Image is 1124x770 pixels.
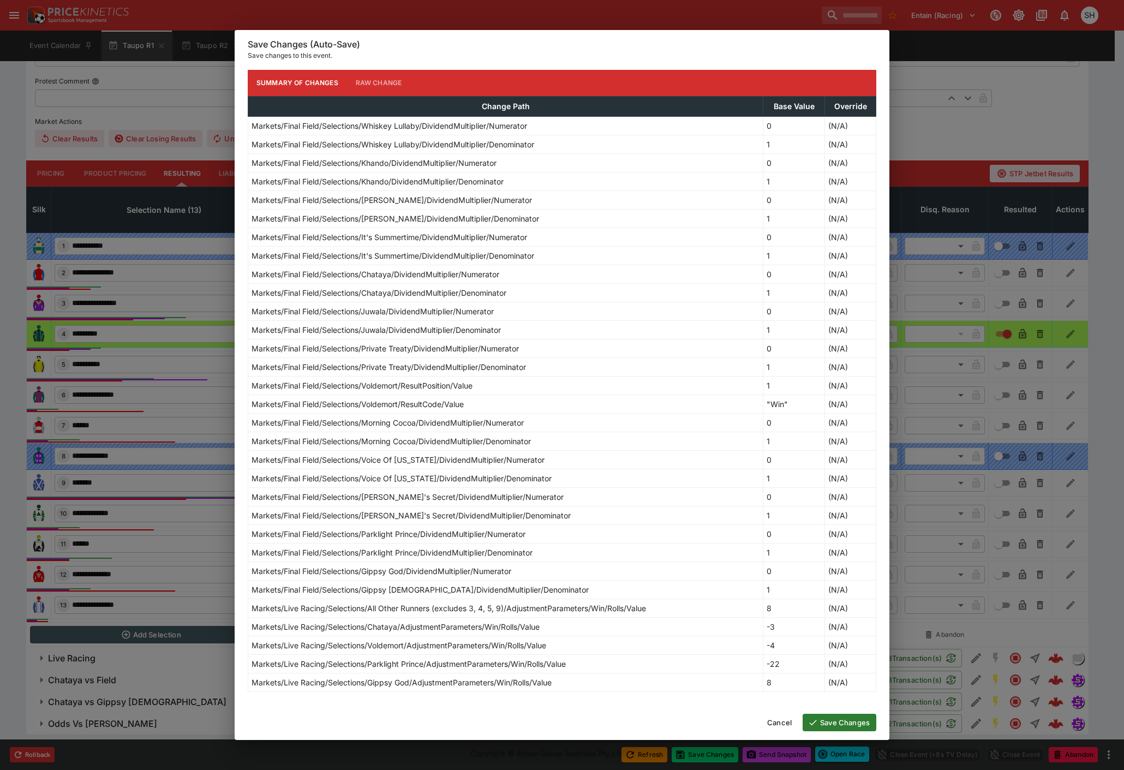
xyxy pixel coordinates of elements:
[252,231,527,243] p: Markets/Final Field/Selections/It's Summertime/DividendMultiplier/Numerator
[825,96,876,116] th: Override
[252,139,534,150] p: Markets/Final Field/Selections/Whiskey Lullaby/DividendMultiplier/Denominator
[252,621,540,632] p: Markets/Live Racing/Selections/Chataya/AdjustmentParameters/Win/Rolls/Value
[825,302,876,320] td: (N/A)
[825,265,876,283] td: (N/A)
[763,96,825,116] th: Base Value
[763,524,825,543] td: 0
[248,39,876,50] h6: Save Changes (Auto-Save)
[825,673,876,691] td: (N/A)
[825,599,876,617] td: (N/A)
[825,376,876,395] td: (N/A)
[252,306,494,317] p: Markets/Final Field/Selections/Juwala/DividendMultiplier/Numerator
[825,654,876,673] td: (N/A)
[252,640,546,651] p: Markets/Live Racing/Selections/Voldemort/AdjustmentParameters/Win/Rolls/Value
[252,380,473,391] p: Markets/Final Field/Selections/Voldemort/ResultPosition/Value
[763,339,825,357] td: 0
[763,506,825,524] td: 1
[825,450,876,469] td: (N/A)
[825,413,876,432] td: (N/A)
[763,283,825,302] td: 1
[763,172,825,190] td: 1
[252,565,511,577] p: Markets/Final Field/Selections/Gippsy God/DividendMultiplier/Numerator
[761,714,798,731] button: Cancel
[252,491,564,503] p: Markets/Final Field/Selections/[PERSON_NAME]'s Secret/DividendMultiplier/Numerator
[825,190,876,209] td: (N/A)
[252,343,519,354] p: Markets/Final Field/Selections/Private Treaty/DividendMultiplier/Numerator
[347,70,411,96] button: Raw Change
[763,376,825,395] td: 1
[763,617,825,636] td: -3
[825,432,876,450] td: (N/A)
[248,70,347,96] button: Summary of Changes
[825,524,876,543] td: (N/A)
[825,487,876,506] td: (N/A)
[763,413,825,432] td: 0
[252,417,524,428] p: Markets/Final Field/Selections/Morning Cocoa/DividendMultiplier/Numerator
[763,469,825,487] td: 1
[763,357,825,376] td: 1
[252,602,646,614] p: Markets/Live Racing/Selections/All Other Runners (excludes 3, 4, 5, 9)/AdjustmentParameters/Win/R...
[803,714,876,731] button: Save Changes
[763,265,825,283] td: 0
[763,116,825,135] td: 0
[252,658,566,670] p: Markets/Live Racing/Selections/Parklight Prince/AdjustmentParameters/Win/Rolls/Value
[252,176,504,187] p: Markets/Final Field/Selections/Khando/DividendMultiplier/Denominator
[825,116,876,135] td: (N/A)
[825,135,876,153] td: (N/A)
[763,673,825,691] td: 8
[763,190,825,209] td: 0
[763,302,825,320] td: 0
[252,454,545,465] p: Markets/Final Field/Selections/Voice Of [US_STATE]/DividendMultiplier/Numerator
[763,450,825,469] td: 0
[252,547,533,558] p: Markets/Final Field/Selections/Parklight Prince/DividendMultiplier/Denominator
[825,283,876,302] td: (N/A)
[825,395,876,413] td: (N/A)
[252,584,589,595] p: Markets/Final Field/Selections/Gippsy [DEMOGRAPHIC_DATA]/DividendMultiplier/Denominator
[252,194,532,206] p: Markets/Final Field/Selections/[PERSON_NAME]/DividendMultiplier/Numerator
[763,246,825,265] td: 1
[825,172,876,190] td: (N/A)
[248,50,876,61] p: Save changes to this event.
[763,228,825,246] td: 0
[825,636,876,654] td: (N/A)
[825,320,876,339] td: (N/A)
[763,543,825,562] td: 1
[252,287,506,299] p: Markets/Final Field/Selections/Chataya/DividendMultiplier/Denominator
[825,209,876,228] td: (N/A)
[248,96,763,116] th: Change Path
[825,543,876,562] td: (N/A)
[252,268,499,280] p: Markets/Final Field/Selections/Chataya/DividendMultiplier/Numerator
[763,562,825,580] td: 0
[763,599,825,617] td: 8
[763,487,825,506] td: 0
[252,435,531,447] p: Markets/Final Field/Selections/Morning Cocoa/DividendMultiplier/Denominator
[825,580,876,599] td: (N/A)
[825,153,876,172] td: (N/A)
[763,135,825,153] td: 1
[825,339,876,357] td: (N/A)
[825,246,876,265] td: (N/A)
[252,120,527,132] p: Markets/Final Field/Selections/Whiskey Lullaby/DividendMultiplier/Numerator
[252,473,552,484] p: Markets/Final Field/Selections/Voice Of [US_STATE]/DividendMultiplier/Denominator
[252,213,539,224] p: Markets/Final Field/Selections/[PERSON_NAME]/DividendMultiplier/Denominator
[763,320,825,339] td: 1
[825,469,876,487] td: (N/A)
[763,432,825,450] td: 1
[825,506,876,524] td: (N/A)
[763,654,825,673] td: -22
[252,510,571,521] p: Markets/Final Field/Selections/[PERSON_NAME]'s Secret/DividendMultiplier/Denominator
[763,153,825,172] td: 0
[252,677,552,688] p: Markets/Live Racing/Selections/Gippsy God/AdjustmentParameters/Win/Rolls/Value
[252,398,464,410] p: Markets/Final Field/Selections/Voldemort/ResultCode/Value
[825,357,876,376] td: (N/A)
[763,395,825,413] td: "Win"
[825,617,876,636] td: (N/A)
[763,209,825,228] td: 1
[252,324,501,336] p: Markets/Final Field/Selections/Juwala/DividendMultiplier/Denominator
[763,580,825,599] td: 1
[252,250,534,261] p: Markets/Final Field/Selections/It's Summertime/DividendMultiplier/Denominator
[252,361,526,373] p: Markets/Final Field/Selections/Private Treaty/DividendMultiplier/Denominator
[252,157,497,169] p: Markets/Final Field/Selections/Khando/DividendMultiplier/Numerator
[252,528,525,540] p: Markets/Final Field/Selections/Parklight Prince/DividendMultiplier/Numerator
[825,228,876,246] td: (N/A)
